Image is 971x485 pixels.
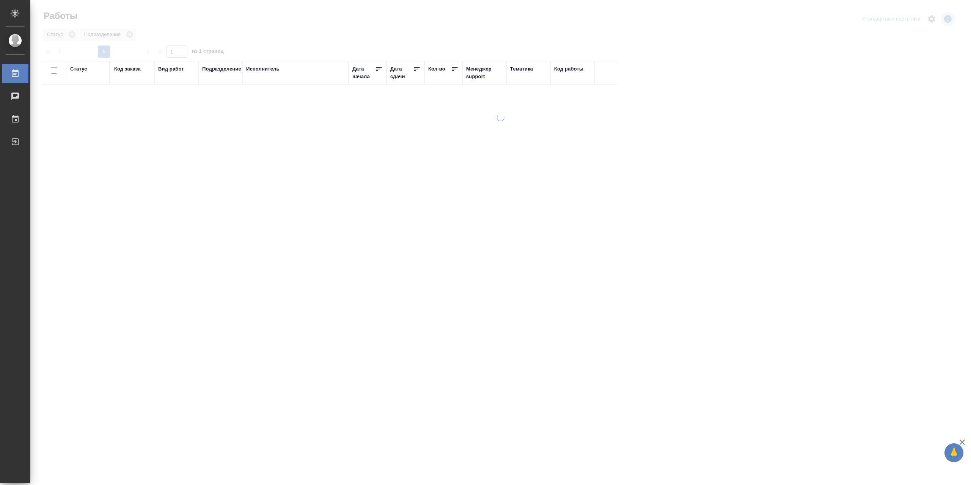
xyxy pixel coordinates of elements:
[466,65,503,80] div: Менеджер support
[352,65,375,80] div: Дата начала
[554,65,583,73] div: Код работы
[947,445,960,461] span: 🙏
[202,65,241,73] div: Подразделение
[428,65,445,73] div: Кол-во
[246,65,280,73] div: Исполнитель
[510,65,533,73] div: Тематика
[944,443,963,462] button: 🙏
[390,65,413,80] div: Дата сдачи
[70,65,87,73] div: Статус
[114,65,141,73] div: Код заказа
[158,65,184,73] div: Вид работ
